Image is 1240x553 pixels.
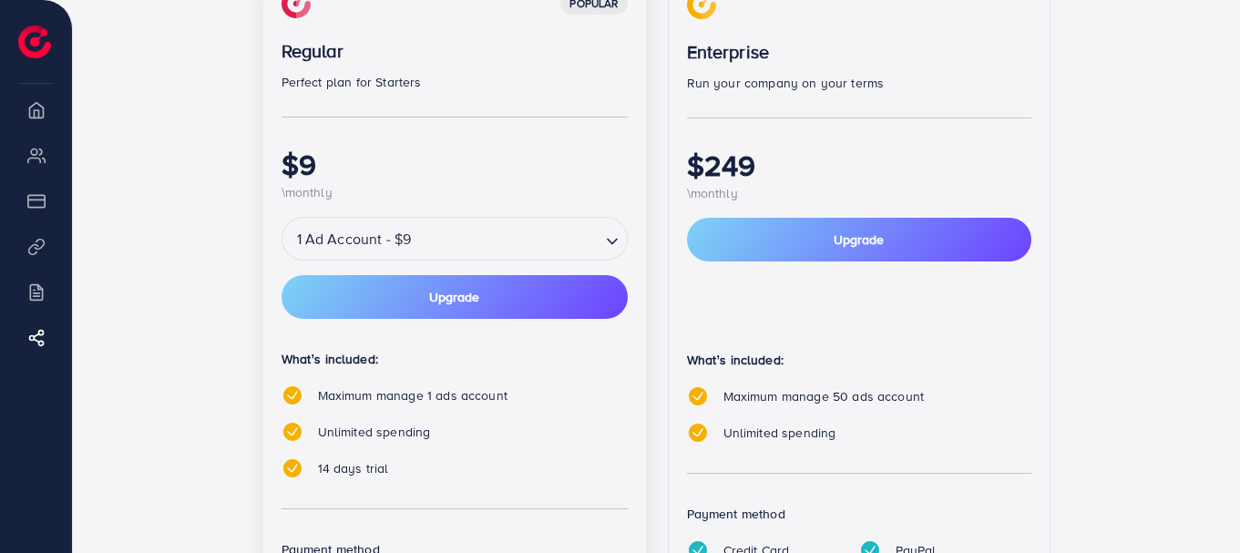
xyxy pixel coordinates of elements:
[416,223,598,255] input: Search for option
[429,291,479,303] span: Upgrade
[687,349,1031,371] p: What’s included:
[687,148,1031,182] h1: $249
[687,41,1031,63] p: Enterprise
[723,424,836,442] span: Unlimited spending
[282,40,628,62] p: Regular
[723,387,925,405] span: Maximum manage 50 ads account
[282,71,628,93] p: Perfect plan for Starters
[282,457,303,479] img: tick
[1163,471,1226,539] iframe: Chat
[318,386,507,405] span: Maximum manage 1 ads account
[687,72,1031,94] p: Run your company on your terms
[18,26,51,58] img: logo
[687,218,1031,261] button: Upgrade
[282,421,303,443] img: tick
[282,217,628,261] div: Search for option
[318,423,431,441] span: Unlimited spending
[293,222,415,255] span: 1 Ad Account - $9
[318,459,389,477] span: 14 days trial
[687,385,709,407] img: tick
[687,503,1031,525] p: Payment method
[282,348,628,370] p: What’s included:
[282,384,303,406] img: tick
[282,147,628,181] h1: $9
[834,230,884,249] span: Upgrade
[282,183,333,201] span: \monthly
[687,184,738,202] span: \monthly
[282,275,628,319] button: Upgrade
[687,422,709,444] img: tick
